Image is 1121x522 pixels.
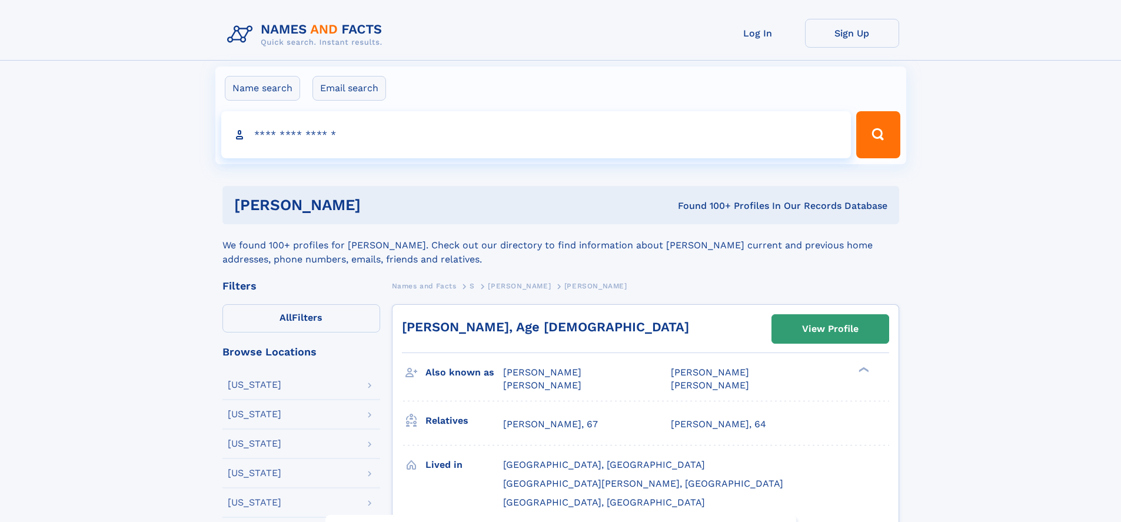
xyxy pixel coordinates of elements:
[671,380,749,391] span: [PERSON_NAME]
[503,478,783,489] span: [GEOGRAPHIC_DATA][PERSON_NAME], [GEOGRAPHIC_DATA]
[772,315,889,343] a: View Profile
[503,418,598,431] a: [PERSON_NAME], 67
[856,366,870,374] div: ❯
[228,468,281,478] div: [US_STATE]
[488,282,551,290] span: [PERSON_NAME]
[425,411,503,431] h3: Relatives
[671,367,749,378] span: [PERSON_NAME]
[222,19,392,51] img: Logo Names and Facts
[222,304,380,333] label: Filters
[228,410,281,419] div: [US_STATE]
[503,497,705,508] span: [GEOGRAPHIC_DATA], [GEOGRAPHIC_DATA]
[503,367,581,378] span: [PERSON_NAME]
[228,380,281,390] div: [US_STATE]
[503,459,705,470] span: [GEOGRAPHIC_DATA], [GEOGRAPHIC_DATA]
[671,418,766,431] a: [PERSON_NAME], 64
[425,363,503,383] h3: Also known as
[234,198,520,212] h1: [PERSON_NAME]
[221,111,851,158] input: search input
[280,312,292,323] span: All
[425,455,503,475] h3: Lived in
[488,278,551,293] a: [PERSON_NAME]
[222,347,380,357] div: Browse Locations
[312,76,386,101] label: Email search
[402,320,689,334] a: [PERSON_NAME], Age [DEMOGRAPHIC_DATA]
[222,281,380,291] div: Filters
[805,19,899,48] a: Sign Up
[470,278,475,293] a: S
[225,76,300,101] label: Name search
[228,498,281,507] div: [US_STATE]
[228,439,281,448] div: [US_STATE]
[503,380,581,391] span: [PERSON_NAME]
[711,19,805,48] a: Log In
[564,282,627,290] span: [PERSON_NAME]
[856,111,900,158] button: Search Button
[519,200,887,212] div: Found 100+ Profiles In Our Records Database
[392,278,457,293] a: Names and Facts
[802,315,859,343] div: View Profile
[470,282,475,290] span: S
[222,224,899,267] div: We found 100+ profiles for [PERSON_NAME]. Check out our directory to find information about [PERS...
